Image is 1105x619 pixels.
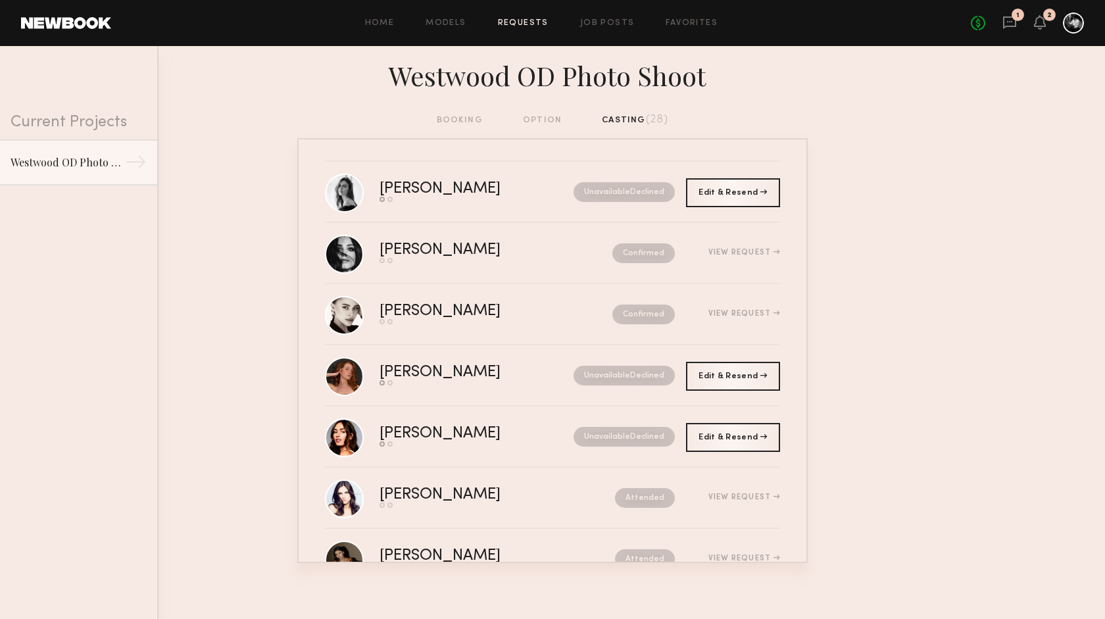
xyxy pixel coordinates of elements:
[1016,12,1019,19] div: 1
[666,19,718,28] a: Favorites
[612,243,675,263] nb-request-status: Confirmed
[498,19,549,28] a: Requests
[325,162,780,223] a: [PERSON_NAME]UnavailableDeclined
[380,243,556,258] div: [PERSON_NAME]
[380,304,556,319] div: [PERSON_NAME]
[708,310,780,318] div: View Request
[580,19,635,28] a: Job Posts
[380,549,558,564] div: [PERSON_NAME]
[612,305,675,324] nb-request-status: Confirmed
[297,57,808,92] div: Westwood OD Photo Shoot
[699,372,767,380] span: Edit & Resend
[615,488,675,508] nb-request-status: Attended
[325,223,780,284] a: [PERSON_NAME]ConfirmedView Request
[574,182,675,202] nb-request-status: Unavailable Declined
[325,345,780,407] a: [PERSON_NAME]UnavailableDeclined
[426,19,466,28] a: Models
[380,487,558,503] div: [PERSON_NAME]
[708,493,780,501] div: View Request
[574,366,675,385] nb-request-status: Unavailable Declined
[380,426,537,441] div: [PERSON_NAME]
[380,365,537,380] div: [PERSON_NAME]
[574,427,675,447] nb-request-status: Unavailable Declined
[1002,15,1017,32] a: 1
[11,155,125,170] div: Westwood OD Photo Shoot
[325,529,780,590] a: [PERSON_NAME]AttendedView Request
[1047,12,1052,19] div: 2
[325,284,780,345] a: [PERSON_NAME]ConfirmedView Request
[708,555,780,562] div: View Request
[125,151,147,178] div: →
[615,549,675,569] nb-request-status: Attended
[380,182,537,197] div: [PERSON_NAME]
[699,189,767,197] span: Edit & Resend
[699,433,767,441] span: Edit & Resend
[325,407,780,468] a: [PERSON_NAME]UnavailableDeclined
[708,249,780,257] div: View Request
[325,468,780,529] a: [PERSON_NAME]AttendedView Request
[365,19,395,28] a: Home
